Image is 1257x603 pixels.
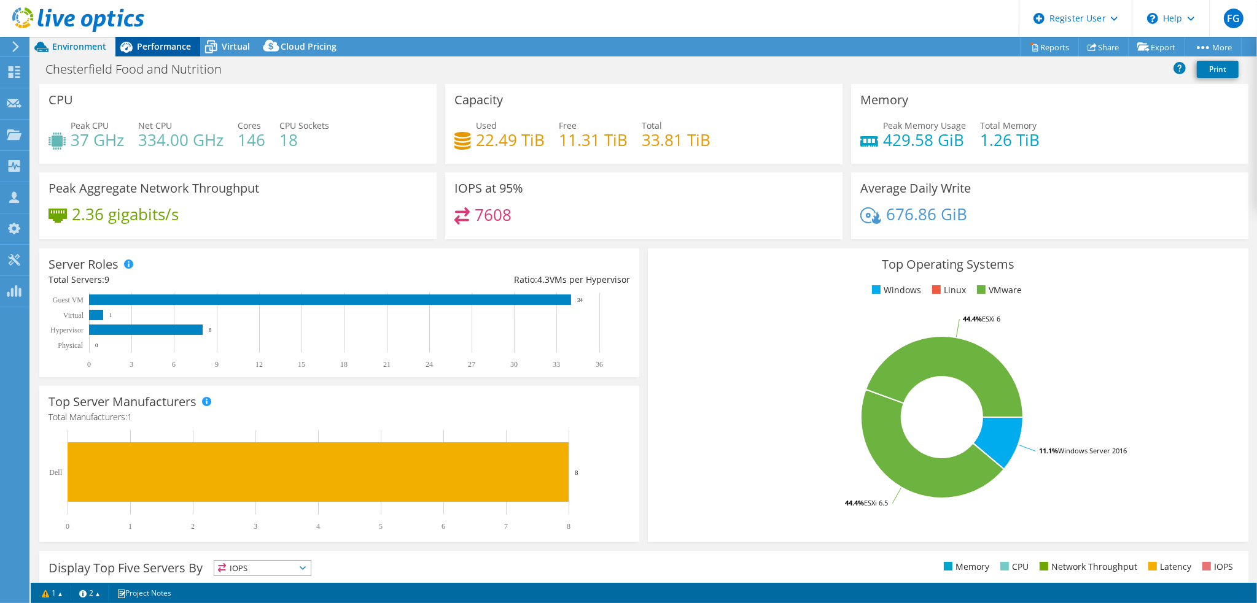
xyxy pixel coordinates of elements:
li: Windows [869,283,921,297]
h3: IOPS at 95% [454,182,523,195]
span: IOPS [214,561,311,575]
text: 1 [128,522,132,531]
text: 18 [340,360,348,369]
a: Export [1128,37,1185,56]
text: Virtual [63,311,84,320]
h3: Top Operating Systems [657,258,1239,271]
h1: Chesterfield Food and Nutrition [40,63,241,76]
h3: Server Roles [49,258,119,271]
text: 8 [567,522,570,531]
tspan: Windows Server 2016 [1058,446,1127,455]
text: 36 [596,360,603,369]
text: 0 [66,522,69,531]
span: CPU Sockets [279,120,329,131]
text: 0 [95,342,98,348]
span: Used [476,120,497,131]
span: Performance [137,40,191,52]
span: 1 [127,411,132,423]
text: 4 [316,522,320,531]
a: 2 [71,585,109,601]
a: Reports [1020,37,1079,56]
h4: 1.26 TiB [980,133,1040,147]
h3: CPU [49,93,73,107]
text: Dell [49,468,62,477]
h4: Total Manufacturers: [49,410,630,424]
text: 8 [209,327,212,333]
h4: 11.31 TiB [559,133,628,147]
svg: \n [1147,13,1158,24]
h4: 334.00 GHz [138,133,224,147]
text: 7 [504,522,508,531]
tspan: ESXi 6.5 [864,498,888,507]
h3: Capacity [454,93,503,107]
text: 21 [383,360,391,369]
li: Latency [1145,560,1191,574]
span: Total [642,120,662,131]
text: Physical [58,341,83,350]
span: Cloud Pricing [281,40,337,52]
h3: Memory [860,93,908,107]
li: IOPS [1199,560,1233,574]
span: Cores [238,120,261,131]
text: 1 [109,312,112,318]
div: Ratio: VMs per Hypervisor [340,273,631,286]
div: Total Servers: [49,273,340,286]
a: Print [1197,61,1239,78]
h4: 18 [279,133,329,147]
span: Environment [52,40,106,52]
tspan: 44.4% [963,314,982,323]
text: 9 [215,360,219,369]
h3: Peak Aggregate Network Throughput [49,182,259,195]
text: 3 [254,522,257,531]
span: 4.3 [537,274,550,285]
h4: 429.58 GiB [883,133,966,147]
tspan: ESXi 6 [982,314,1000,323]
li: Linux [929,283,966,297]
text: 8 [575,469,578,476]
span: Total Memory [980,120,1037,131]
text: 15 [298,360,305,369]
span: Virtual [222,40,250,52]
a: 1 [33,585,71,601]
tspan: 44.4% [845,498,864,507]
text: Hypervisor [50,326,84,334]
h4: 2.36 gigabits/s [72,207,179,221]
a: Project Notes [108,585,180,601]
h3: Top Server Manufacturers [49,395,197,409]
h4: 146 [238,133,265,147]
text: 24 [426,360,433,369]
text: 0 [87,360,91,369]
li: CPU [997,560,1029,574]
h4: 22.49 TiB [476,133,545,147]
text: 12 [255,360,263,369]
text: 3 [130,360,133,369]
h4: 37 GHz [71,133,124,147]
span: Free [559,120,577,131]
tspan: 11.1% [1039,446,1058,455]
span: Net CPU [138,120,172,131]
span: FG [1224,9,1243,28]
text: Guest VM [53,296,84,304]
h3: Average Daily Write [860,182,971,195]
h4: 676.86 GiB [886,207,967,221]
span: Peak Memory Usage [883,120,966,131]
a: Share [1078,37,1129,56]
text: 2 [191,522,195,531]
text: 27 [468,360,475,369]
span: Peak CPU [71,120,109,131]
h4: 33.81 TiB [642,133,710,147]
text: 34 [577,297,583,303]
li: VMware [974,283,1022,297]
text: 33 [553,360,560,369]
text: 6 [172,360,176,369]
text: 30 [510,360,518,369]
li: Memory [941,560,989,574]
text: 5 [379,522,383,531]
text: 6 [442,522,445,531]
a: More [1185,37,1242,56]
li: Network Throughput [1037,560,1137,574]
span: 9 [104,274,109,285]
h4: 7608 [475,208,512,221]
